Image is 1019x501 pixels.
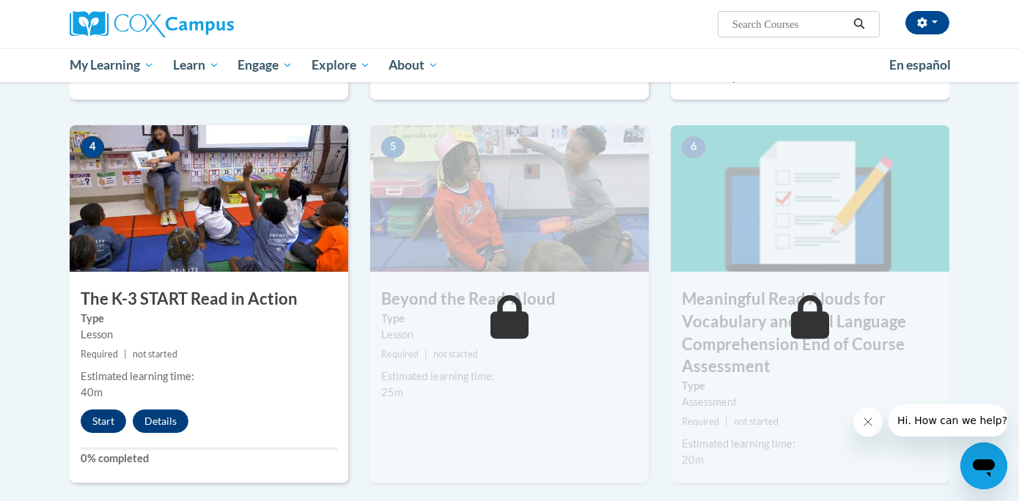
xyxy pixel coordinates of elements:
img: Cox Campus [70,11,234,37]
h3: Meaningful Read Alouds for Vocabulary and Oral Language Comprehension End of Course Assessment [671,288,949,378]
div: Estimated learning time: [381,368,638,385]
span: Engage [238,56,293,74]
a: Learn [163,48,229,82]
span: 5 [381,136,405,158]
span: Learn [173,56,219,74]
button: Start [81,409,126,433]
span: not started [133,349,177,360]
button: Search [848,15,870,33]
img: Course Image [70,125,348,272]
div: Assessment [682,394,938,410]
span: not started [433,349,478,360]
span: | [124,349,127,360]
iframe: Button to launch messaging window [960,442,1007,489]
div: Lesson [381,327,638,343]
span: 6 [682,136,705,158]
span: 40m [81,386,103,398]
label: Type [682,378,938,394]
button: Account Settings [905,11,949,34]
div: Estimated learning time: [81,368,337,385]
a: My Learning [60,48,163,82]
span: Explore [312,56,370,74]
span: My Learning [70,56,154,74]
label: Type [381,311,638,327]
h3: Beyond the Read-Aloud [370,288,649,311]
img: Course Image [370,125,649,272]
span: 20m [682,453,704,466]
a: En español [880,50,960,81]
span: Required [81,349,118,360]
button: Details [133,409,188,433]
span: Required [682,416,719,427]
div: Lesson [81,327,337,343]
a: About [380,48,449,82]
img: Course Image [671,125,949,272]
span: 25m [381,386,403,398]
label: 0% completed [81,450,337,467]
span: Required [381,349,419,360]
span: | [725,416,728,427]
div: Main menu [48,48,971,82]
span: not started [734,416,779,427]
span: | [424,349,427,360]
span: En español [889,57,951,73]
label: Type [81,311,337,327]
div: Estimated learning time: [682,436,938,452]
a: Engage [228,48,302,82]
input: Search Courses [731,15,848,33]
iframe: Message from company [889,404,1007,437]
h3: The K-3 START Read in Action [70,288,348,311]
span: 4 [81,136,104,158]
span: About [389,56,438,74]
iframe: Close message [853,407,883,437]
a: Explore [302,48,380,82]
a: Cox Campus [70,11,348,37]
